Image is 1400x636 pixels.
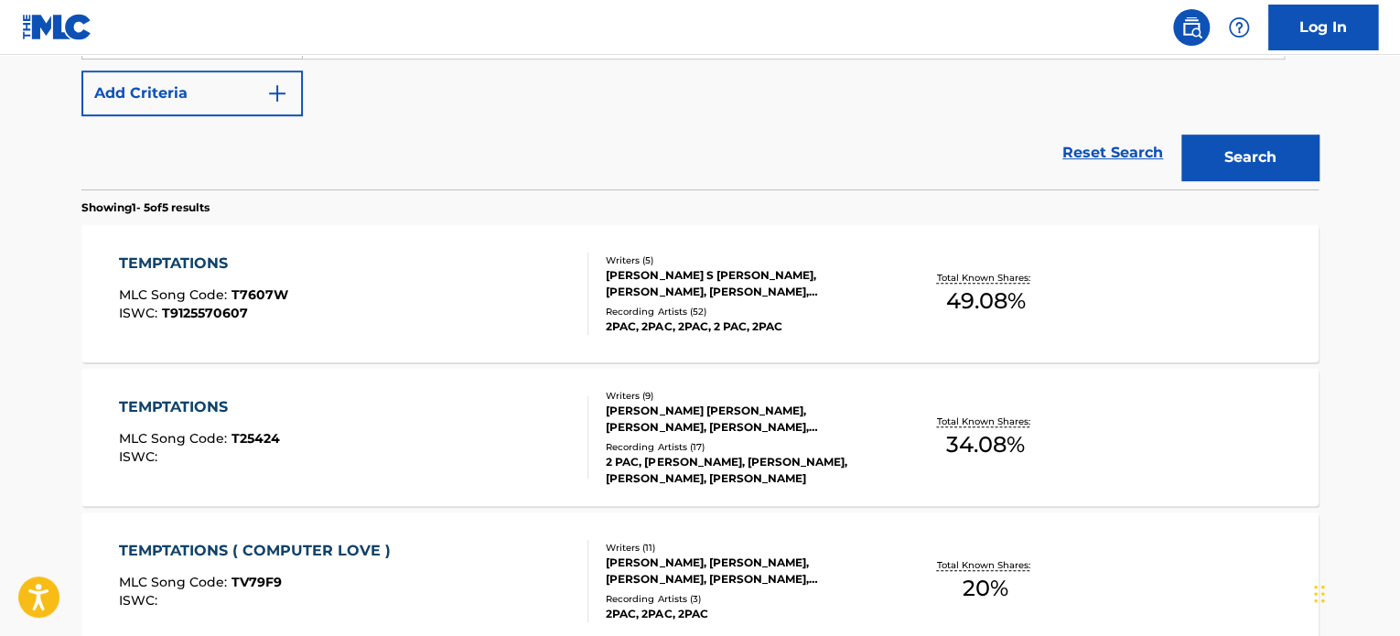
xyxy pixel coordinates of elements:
[22,14,92,40] img: MLC Logo
[119,592,162,609] span: ISWC :
[232,286,288,303] span: T7607W
[119,448,162,465] span: ISWC :
[266,82,288,104] img: 9d2ae6d4665cec9f34b9.svg
[232,574,282,590] span: TV79F9
[1308,548,1400,636] iframe: Chat Widget
[232,430,280,447] span: T25424
[1228,16,1250,38] img: help
[81,369,1319,506] a: TEMPTATIONSMLC Song Code:T25424ISWC:Writers (9)[PERSON_NAME] [PERSON_NAME], [PERSON_NAME], [PERSO...
[945,285,1025,318] span: 49.08 %
[119,574,232,590] span: MLC Song Code :
[606,305,882,318] div: Recording Artists ( 52 )
[606,440,882,454] div: Recording Artists ( 17 )
[606,318,882,335] div: 2PAC, 2PAC, 2PAC, 2 PAC, 2PAC
[162,305,248,321] span: T9125570607
[1173,9,1210,46] a: Public Search
[1221,9,1257,46] div: Help
[606,555,882,587] div: [PERSON_NAME], [PERSON_NAME], [PERSON_NAME], [PERSON_NAME], [PERSON_NAME] [PERSON_NAME], [PERSON_...
[119,305,162,321] span: ISWC :
[119,253,288,275] div: TEMPTATIONS
[606,267,882,300] div: [PERSON_NAME] S [PERSON_NAME], [PERSON_NAME], [PERSON_NAME], [PERSON_NAME], [PERSON_NAME]
[963,572,1008,605] span: 20 %
[1180,16,1202,38] img: search
[1314,566,1325,621] div: Drag
[1053,133,1172,173] a: Reset Search
[119,430,232,447] span: MLC Song Code :
[81,225,1319,362] a: TEMPTATIONSMLC Song Code:T7607WISWC:T9125570607Writers (5)[PERSON_NAME] S [PERSON_NAME], [PERSON_...
[606,541,882,555] div: Writers ( 11 )
[606,454,882,487] div: 2 PAC, [PERSON_NAME], [PERSON_NAME], [PERSON_NAME], [PERSON_NAME]
[606,253,882,267] div: Writers ( 5 )
[1181,135,1319,180] button: Search
[936,415,1034,428] p: Total Known Shares:
[1268,5,1378,50] a: Log In
[119,540,400,562] div: TEMPTATIONS ( COMPUTER LOVE )
[606,389,882,403] div: Writers ( 9 )
[606,403,882,436] div: [PERSON_NAME] [PERSON_NAME], [PERSON_NAME], [PERSON_NAME], [PERSON_NAME], [PERSON_NAME], [PERSON_...
[606,592,882,606] div: Recording Artists ( 3 )
[119,396,280,418] div: TEMPTATIONS
[119,286,232,303] span: MLC Song Code :
[606,606,882,622] div: 2PAC, 2PAC, 2PAC
[936,271,1034,285] p: Total Known Shares:
[81,70,303,116] button: Add Criteria
[936,558,1034,572] p: Total Known Shares:
[81,199,210,216] p: Showing 1 - 5 of 5 results
[946,428,1025,461] span: 34.08 %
